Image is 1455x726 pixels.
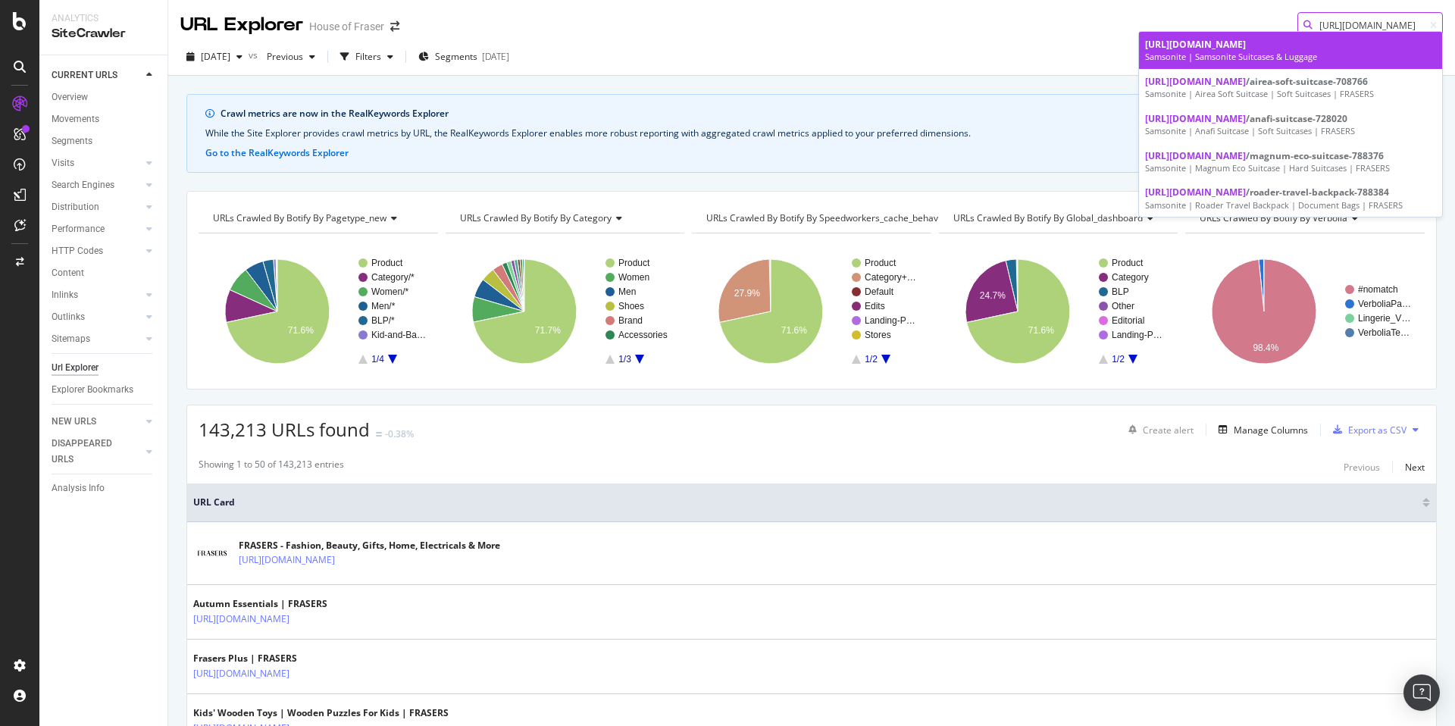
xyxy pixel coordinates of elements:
[52,382,133,398] div: Explorer Bookmarks
[376,432,382,437] img: Equal
[371,258,403,268] text: Product
[261,50,303,63] span: Previous
[1139,32,1442,69] a: [URL][DOMAIN_NAME]Samsonite | Samsonite Suitcases & Luggage
[52,265,84,281] div: Content
[52,360,99,376] div: Url Explorer
[52,287,142,303] a: Inlinks
[1145,75,1436,88] div: /airea-soft-suitcase-708766
[534,325,560,336] text: 71.7%
[371,330,426,340] text: Kid-and-Ba…
[52,360,157,376] a: Url Explorer
[371,354,384,365] text: 1/4
[261,45,321,69] button: Previous
[865,272,916,283] text: Category+…
[52,155,74,171] div: Visits
[210,206,424,230] h4: URLs Crawled By Botify By pagetype_new
[193,597,355,611] div: Autumn Essentials | FRASERS
[618,258,650,268] text: Product
[52,199,99,215] div: Distribution
[239,539,500,552] div: FRASERS - Fashion, Beauty, Gifts, Home, Electricals & More
[180,45,249,69] button: [DATE]
[1234,424,1308,437] div: Manage Columns
[186,94,1437,173] div: info banner
[193,652,355,665] div: Frasers Plus | FRASERS
[52,382,157,398] a: Explorer Bookmarks
[193,666,289,681] a: [URL][DOMAIN_NAME]
[52,89,88,105] div: Overview
[52,133,157,149] a: Segments
[1405,458,1425,476] button: Next
[52,480,157,496] a: Analysis Info
[193,612,289,627] a: [URL][DOMAIN_NAME]
[1185,246,1425,377] svg: A chart.
[221,107,1411,120] div: Crawl metrics are now in the RealKeywords Explorer
[1297,12,1443,39] input: Find a URL
[1327,418,1406,442] button: Export as CSV
[1344,461,1380,474] div: Previous
[865,315,915,326] text: Landing-P…
[703,206,977,230] h4: URLs Crawled By Botify By speedworkers_cache_behaviors
[618,301,644,311] text: Shoes
[865,354,878,365] text: 1/2
[980,290,1006,301] text: 24.7%
[371,272,415,283] text: Category/*
[52,25,155,42] div: SiteCrawler
[193,496,1419,509] span: URL Card
[618,330,668,340] text: Accessories
[288,325,314,336] text: 71.6%
[52,111,157,127] a: Movements
[865,286,894,297] text: Default
[52,67,117,83] div: CURRENT URLS
[52,243,142,259] a: HTTP Codes
[52,89,157,105] a: Overview
[692,246,931,377] svg: A chart.
[1358,313,1410,324] text: Lingerie_V…
[1139,69,1442,106] a: [URL][DOMAIN_NAME]/airea-soft-suitcase-708766Samsonite | Airea Soft Suitcase | Soft Suitcases | F...
[1197,206,1411,230] h4: URLs Crawled By Botify By verbolia
[1212,421,1308,439] button: Manage Columns
[193,706,449,720] div: Kids' Wooden Toys | Wooden Puzzles For Kids | FRASERS
[199,417,370,442] span: 143,213 URLs found
[1145,149,1436,162] div: /magnum-eco-suitcase-788376
[1112,330,1162,340] text: Landing-P…
[460,211,612,224] span: URLs Crawled By Botify By category
[205,146,349,160] button: Go to the RealKeywords Explorer
[371,301,396,311] text: Men/*
[52,111,99,127] div: Movements
[865,258,896,268] text: Product
[385,427,414,440] div: -0.38%
[1145,75,1246,88] span: [URL][DOMAIN_NAME]
[1145,112,1436,125] div: /anafi-suitcase-728020
[734,288,760,299] text: 27.9%
[199,246,438,377] svg: A chart.
[52,243,103,259] div: HTTP Codes
[52,199,142,215] a: Distribution
[457,206,671,230] h4: URLs Crawled By Botify By category
[52,221,142,237] a: Performance
[1145,149,1246,162] span: [URL][DOMAIN_NAME]
[1112,315,1144,326] text: Editorial
[52,331,90,347] div: Sitemaps
[1112,272,1149,283] text: Category
[1139,106,1442,143] a: [URL][DOMAIN_NAME]/anafi-suitcase-728020Samsonite | Anafi Suitcase | Soft Suitcases | FRASERS
[52,414,96,430] div: NEW URLS
[1112,354,1125,365] text: 1/2
[482,50,509,63] div: [DATE]
[1145,186,1436,199] div: /roader-travel-backpack-788384
[939,246,1178,377] div: A chart.
[52,309,85,325] div: Outlinks
[1112,258,1144,268] text: Product
[1143,424,1194,437] div: Create alert
[706,211,954,224] span: URLs Crawled By Botify By speedworkers_cache_behaviors
[435,50,477,63] span: Segments
[1358,327,1410,338] text: VerboliaTe…
[52,265,157,281] a: Content
[781,325,807,336] text: 71.6%
[199,458,344,476] div: Showing 1 to 50 of 143,213 entries
[446,246,685,377] svg: A chart.
[1405,461,1425,474] div: Next
[1112,301,1134,311] text: Other
[1139,143,1442,180] a: [URL][DOMAIN_NAME]/magnum-eco-suitcase-788376Samsonite | Magnum Eco Suitcase | Hard Suitcases | F...
[953,211,1143,224] span: URLs Crawled By Botify By global_dashboard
